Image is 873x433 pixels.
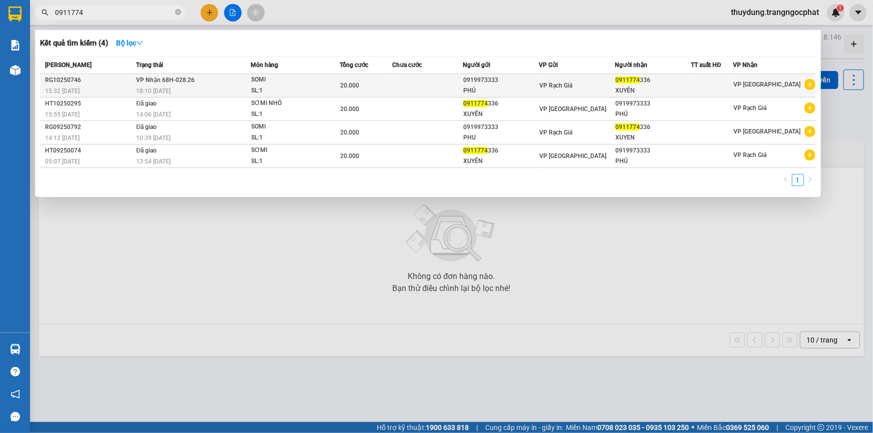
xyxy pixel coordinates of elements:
span: 0911774 [615,76,640,83]
div: RG09250792 [45,122,133,132]
span: VP Rạch Giá [539,129,572,136]
a: 1 [792,174,803,185]
span: plus-circle [804,149,815,160]
span: 0911774 [615,123,640,130]
span: VP Nhận 68H-028.26 [136,76,195,83]
span: Người nhận [615,61,647,68]
div: 336 [463,98,538,109]
span: VP Rạch Giá [95,33,147,44]
span: VP Nhận [733,61,757,68]
div: 336 [463,145,538,156]
span: VP Rạch Giá [539,82,572,89]
div: PHÚ [615,109,690,119]
h3: Kết quả tìm kiếm ( 4 ) [40,38,108,48]
div: XUYEN [615,132,690,143]
span: right [807,176,813,182]
div: 0919973333 [463,122,538,132]
span: 05:07 [DATE] [45,158,80,165]
li: Previous Page [780,174,792,186]
span: close-circle [175,8,181,17]
img: warehouse-icon [10,65,21,75]
span: VP [GEOGRAPHIC_DATA] [733,128,800,135]
span: Người gửi [463,61,490,68]
span: VP [GEOGRAPHIC_DATA] [733,81,800,88]
div: SL: 1 [251,85,326,96]
span: 13:54 [DATE] [136,158,171,165]
strong: Bộ lọc [116,39,143,47]
span: Đã giao [136,100,157,107]
img: logo-vxr [9,6,22,21]
div: HT09250074 [45,145,133,156]
div: SOMI [251,121,326,132]
span: plus-circle [804,126,815,137]
span: VP [GEOGRAPHIC_DATA] [539,152,606,159]
span: Địa chỉ: [95,46,166,68]
span: 15:55 [DATE] [45,111,80,118]
div: 0919973333 [615,145,690,156]
strong: NHÀ XE [PERSON_NAME] [16,4,155,18]
div: SOMI [251,74,326,85]
span: VP [GEOGRAPHIC_DATA] [4,22,94,44]
li: 1 [792,174,804,186]
div: SL: 1 [251,132,326,143]
div: XUYÊN [463,109,538,119]
strong: 260A, [PERSON_NAME] [95,46,166,68]
li: Next Page [804,174,816,186]
span: VP [GEOGRAPHIC_DATA] [539,105,606,112]
div: RG10250746 [45,75,133,85]
img: warehouse-icon [10,344,21,354]
span: close-circle [175,9,181,15]
div: SƠMI [251,145,326,156]
button: right [804,174,816,186]
span: 10:39 [DATE] [136,134,171,141]
span: 0911774 [463,100,488,107]
div: SL: 1 [251,156,326,167]
span: Đã giao [136,147,157,154]
span: 0911774 [463,147,488,154]
span: plus-circle [804,79,815,90]
span: 20.000 [340,82,359,89]
input: Tìm tên, số ĐT hoặc mã đơn [55,7,173,18]
span: Món hàng [251,61,278,68]
span: VP Gửi [539,61,558,68]
span: 20.000 [340,129,359,136]
div: PHU [463,132,538,143]
button: Bộ lọcdown [108,35,151,51]
button: left [780,174,792,186]
span: message [11,412,20,421]
span: VP Rạch Giá [733,151,766,158]
div: 0919973333 [463,75,538,85]
span: [PERSON_NAME] [45,61,92,68]
span: Địa chỉ: [4,46,87,79]
div: XUYÊN [615,85,690,96]
div: PHÚ [463,85,538,96]
span: 14:06 [DATE] [136,111,171,118]
span: VP Rạch Giá [733,104,766,111]
span: Điện thoại: [95,69,161,91]
span: Đã giao [136,123,157,130]
span: 15:32 [DATE] [45,87,80,94]
span: question-circle [11,367,20,376]
span: search [42,9,49,16]
span: 20.000 [340,152,359,159]
span: 20.000 [340,105,359,112]
span: Trạng thái [136,61,163,68]
div: 0919973333 [615,98,690,109]
span: down [136,39,143,46]
div: PHÚ [615,156,690,166]
div: XUYÊN [463,156,538,166]
span: 14:12 [DATE] [45,134,80,141]
div: SL: 1 [251,109,326,120]
span: notification [11,389,20,399]
span: plus-circle [804,102,815,113]
div: 336 [615,122,690,132]
div: HT10250295 [45,98,133,109]
div: 336 [615,75,690,85]
img: solution-icon [10,40,21,50]
div: SƠMI NHỎ [251,98,326,109]
span: left [783,176,789,182]
span: TT xuất HĐ [691,61,721,68]
span: 18:10 [DATE] [136,87,171,94]
span: Chưa cước [392,61,422,68]
span: Tổng cước [340,61,368,68]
